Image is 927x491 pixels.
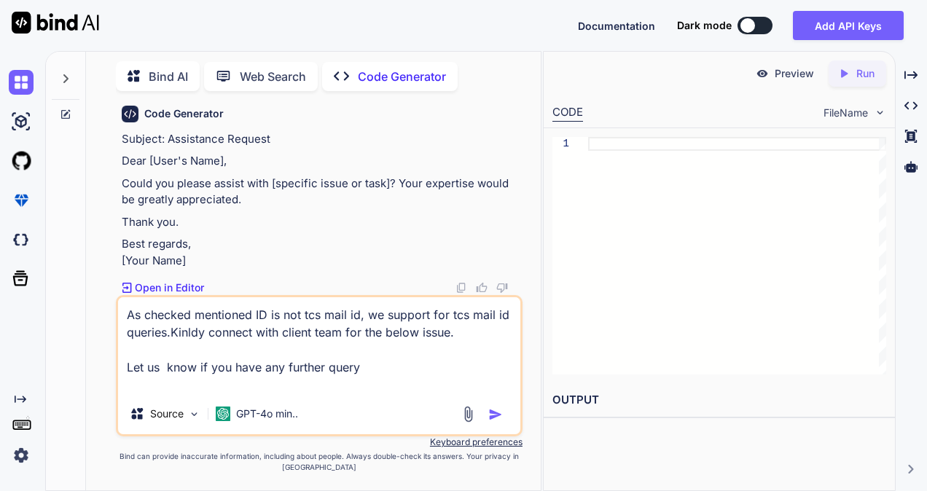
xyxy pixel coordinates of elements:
[122,176,520,208] p: Could you please assist with [specific issue or task]? Your expertise would be greatly appreciated.
[144,106,224,121] h6: Code Generator
[150,406,184,421] p: Source
[122,214,520,231] p: Thank you.
[544,383,895,417] h2: OUTPUT
[358,68,446,85] p: Code Generator
[775,66,814,81] p: Preview
[9,443,34,468] img: settings
[9,227,34,252] img: darkCloudIdeIcon
[552,104,583,122] div: CODE
[552,137,569,151] div: 1
[677,18,732,33] span: Dark mode
[135,280,204,295] p: Open in Editor
[216,406,230,421] img: GPT-4o mini
[9,109,34,134] img: ai-studio
[496,282,508,294] img: dislike
[240,68,306,85] p: Web Search
[236,406,298,421] p: GPT-4o min..
[455,282,467,294] img: copy
[488,407,503,422] img: icon
[188,408,200,420] img: Pick Models
[578,20,655,32] span: Documentation
[116,436,523,448] p: Keyboard preferences
[9,149,34,173] img: githubLight
[578,18,655,34] button: Documentation
[793,11,904,40] button: Add API Keys
[756,67,769,80] img: preview
[9,188,34,213] img: premium
[149,68,188,85] p: Bind AI
[122,236,520,269] p: Best regards, [Your Name]
[460,406,477,423] img: attachment
[824,106,868,120] span: FileName
[476,282,488,294] img: like
[122,153,520,170] p: Dear [User's Name],
[118,297,520,393] textarea: As checked mentioned ID is not tcs mail id, we support for tcs mail id queries.Kinldy connect wit...
[116,451,523,473] p: Bind can provide inaccurate information, including about people. Always double-check its answers....
[856,66,875,81] p: Run
[9,70,34,95] img: chat
[874,106,886,119] img: chevron down
[12,12,99,34] img: Bind AI
[122,131,520,148] p: Subject: Assistance Request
